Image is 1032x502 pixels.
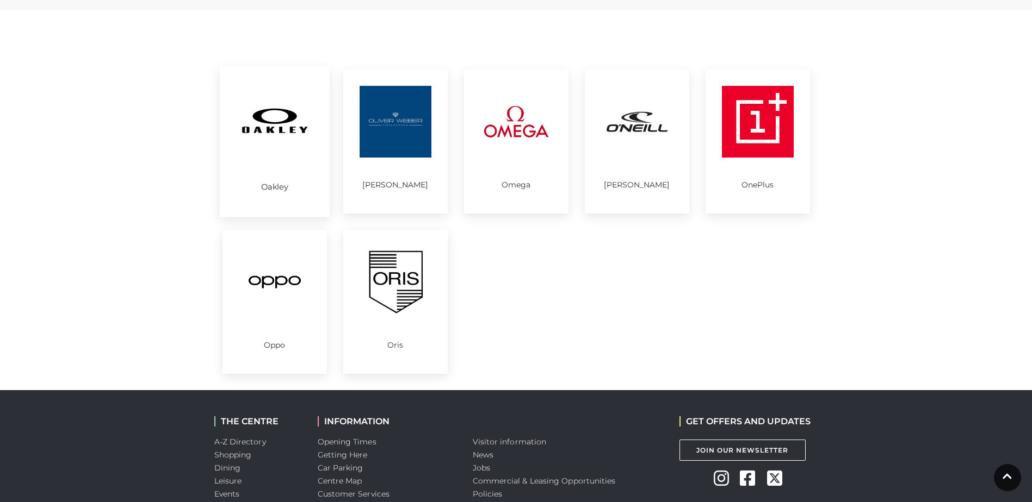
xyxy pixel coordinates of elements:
a: Customer Services [318,489,390,499]
a: Shopping [214,450,252,460]
h2: GET OFFERS AND UPDATES [679,416,811,426]
p: Oris [360,341,431,349]
p: Oppo [239,341,311,349]
a: A-Z Directory [214,437,266,447]
a: Car Parking [318,463,363,473]
p: OnePlus [722,181,794,189]
a: Events [214,489,240,499]
a: Centre Map [318,476,362,486]
p: Omega [480,181,552,189]
p: [PERSON_NAME] [360,181,431,189]
a: Dining [214,463,241,473]
a: Visitor information [473,437,547,447]
h2: THE CENTRE [214,416,301,426]
h2: INFORMATION [318,416,456,426]
a: Join Our Newsletter [679,440,806,461]
a: Opening Times [318,437,376,447]
a: News [473,450,493,460]
a: Commercial & Leasing Opportunities [473,476,616,486]
a: Getting Here [318,450,368,460]
a: Policies [473,489,503,499]
a: Jobs [473,463,490,473]
p: [PERSON_NAME] [601,181,673,189]
p: Oakley [237,183,312,191]
a: Leisure [214,476,242,486]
